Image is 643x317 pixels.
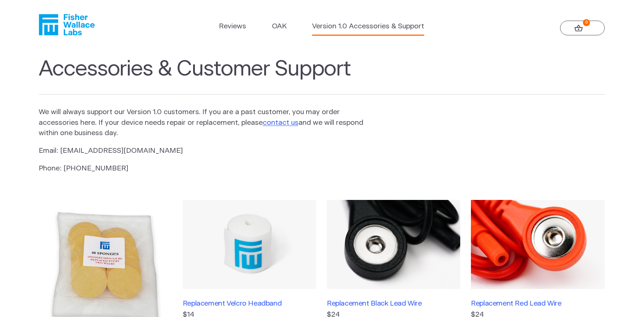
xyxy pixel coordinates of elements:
a: OAK [272,21,287,32]
h3: Replacement Red Lead Wire [471,299,604,308]
img: Replacement Black Lead Wire [327,200,460,289]
strong: 0 [583,19,590,26]
h1: Accessories & Customer Support [39,57,605,95]
img: Replacement Velcro Headband [183,200,316,289]
a: Fisher Wallace [39,14,95,35]
p: Email: [EMAIL_ADDRESS][DOMAIN_NAME] [39,146,364,156]
a: contact us [263,119,298,126]
p: Phone: [PHONE_NUMBER] [39,163,364,174]
img: Replacement Red Lead Wire [471,200,604,289]
a: Version 1.0 Accessories & Support [312,21,424,32]
h3: Replacement Black Lead Wire [327,299,460,308]
p: We will always support our Version 1.0 customers. If you are a past customer, you may order acces... [39,107,364,139]
a: Reviews [219,21,246,32]
h3: Replacement Velcro Headband [183,299,316,308]
a: 0 [560,21,605,35]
